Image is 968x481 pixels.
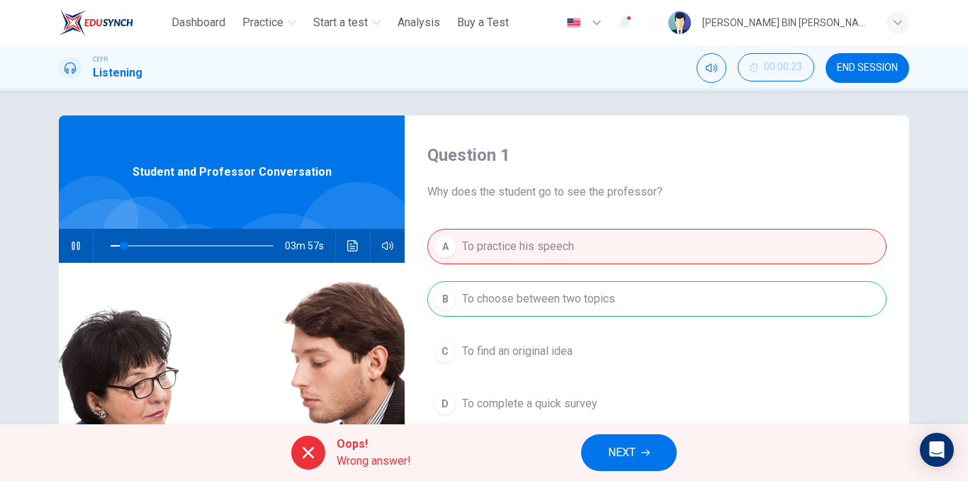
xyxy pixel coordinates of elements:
span: Dashboard [171,14,225,31]
h1: Listening [93,64,142,81]
span: NEXT [608,443,636,463]
div: Open Intercom Messenger [920,433,954,467]
button: Start a test [308,10,386,35]
span: Practice [242,14,283,31]
span: Student and Professor Conversation [133,164,332,181]
span: Buy a Test [457,14,509,31]
button: Click to see the audio transcription [342,229,364,263]
span: END SESSION [837,62,898,74]
button: Buy a Test [451,10,514,35]
button: Analysis [392,10,446,35]
div: Mute [697,53,726,83]
img: ELTC logo [59,9,133,37]
span: Start a test [313,14,368,31]
button: Dashboard [166,10,231,35]
span: Why does the student go to see the professor? [427,183,887,200]
img: Profile picture [668,11,691,34]
div: [PERSON_NAME] BIN [PERSON_NAME] [702,14,869,31]
button: Practice [237,10,302,35]
button: NEXT [581,434,677,471]
span: 03m 57s [285,229,335,263]
button: 00:00:23 [738,53,814,81]
span: Analysis [398,14,440,31]
span: Wrong answer! [337,453,411,470]
button: END SESSION [826,53,909,83]
span: 00:00:23 [764,62,802,73]
a: ELTC logo [59,9,166,37]
span: Oops! [337,436,411,453]
div: Hide [738,53,814,83]
h4: Question 1 [427,144,887,166]
img: en [565,18,583,28]
span: CEFR [93,55,108,64]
